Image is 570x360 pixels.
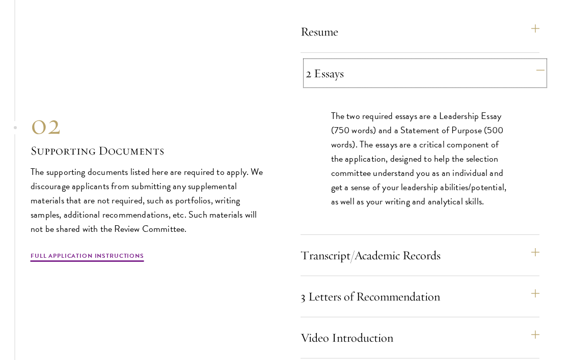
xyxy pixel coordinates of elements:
button: Video Introduction [301,325,540,350]
h3: Supporting Documents [31,142,270,159]
button: Resume [301,19,540,44]
div: 02 [31,106,270,142]
button: 2 Essays [306,61,545,85]
p: The supporting documents listed here are required to apply. We discourage applicants from submitt... [31,165,270,236]
button: 3 Letters of Recommendation [301,284,540,309]
a: Full Application Instructions [31,251,144,263]
button: Transcript/Academic Records [301,243,540,267]
p: The two required essays are a Leadership Essay (750 words) and a Statement of Purpose (500 words)... [331,109,509,209]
